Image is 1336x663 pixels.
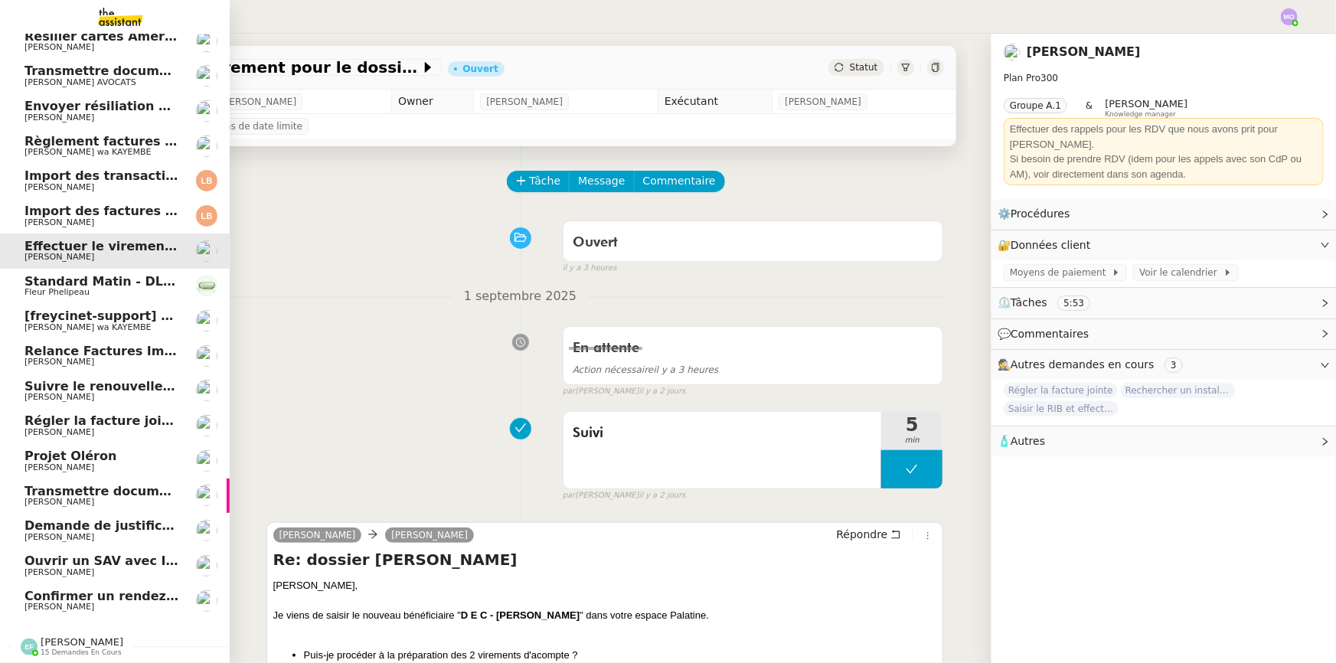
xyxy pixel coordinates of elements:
[1027,44,1141,59] a: [PERSON_NAME]
[1004,44,1021,60] img: users%2F2TyHGbgGwwZcFhdWHiwf3arjzPD2%2Favatar%2F1545394186276.jpeg
[196,100,217,122] img: users%2FutyFSk64t3XkVZvBICD9ZGkOt3Y2%2Favatar%2F51cb3b97-3a78-460b-81db-202cf2efb2f3
[24,134,283,149] span: Règlement factures ORANGE - [DATE]
[563,489,576,502] span: par
[1004,383,1118,398] span: Régler la facture jointe
[639,489,685,502] span: il y a 2 jours
[461,609,580,621] strong: D E C - [PERSON_NAME]
[563,385,686,398] small: [PERSON_NAME]
[1011,435,1045,447] span: Autres
[1106,98,1188,118] app-user-label: Knowledge manager
[273,549,937,570] h4: Re: dossier [PERSON_NAME]
[1106,98,1188,109] span: [PERSON_NAME]
[24,357,94,367] span: [PERSON_NAME]
[196,450,217,472] img: users%2FfjlNmCTkLiVoA3HQjY3GA5JXGxb2%2Favatar%2Fstarofservice_97480retdsc0392.png
[998,328,1096,340] span: 💬
[24,168,266,183] span: Import des transaction CB - [DATE]
[1010,265,1112,280] span: Moyens de paiement
[24,64,376,78] span: Transmettre documents URSSAF au Cabinet Delery
[1011,358,1155,371] span: Autres demandes en cours
[1139,265,1223,280] span: Voir le calendrier
[385,528,474,542] a: [PERSON_NAME]
[486,94,563,109] span: [PERSON_NAME]
[24,427,94,437] span: [PERSON_NAME]
[1106,110,1177,119] span: Knowledge manager
[573,236,618,250] span: Ouvert
[850,62,878,73] span: Statut
[24,204,322,218] span: Import des factures et justificatifs - [DATE]
[24,77,136,87] span: [PERSON_NAME] AVOCATS
[998,296,1103,309] span: ⏲️
[196,275,217,296] img: 7f9b6497-4ade-4d5b-ae17-2cbe23708554
[24,217,94,227] span: [PERSON_NAME]
[1086,98,1093,118] span: &
[1281,8,1298,25] img: svg
[1040,73,1058,83] span: 300
[24,239,397,253] span: Effectuer le virement pour le dossier [PERSON_NAME]
[103,60,420,75] span: Effectuer le virement pour le dossier [PERSON_NAME]
[196,170,217,191] img: svg
[998,435,1045,447] span: 🧴
[196,520,217,541] img: users%2FfjlNmCTkLiVoA3HQjY3GA5JXGxb2%2Favatar%2Fstarofservice_97480retdsc0392.png
[1010,122,1318,152] div: Effectuer des rappels pour les RDV que nous avons prit pour [PERSON_NAME].
[573,341,639,355] span: En attente
[24,392,94,402] span: [PERSON_NAME]
[24,42,94,52] span: [PERSON_NAME]
[196,205,217,227] img: svg
[831,526,906,543] button: Répondre
[24,113,94,122] span: [PERSON_NAME]
[1004,73,1040,83] span: Plan Pro
[24,147,151,157] span: [PERSON_NAME] wa KAYEMBE
[24,287,90,297] span: Fleur Phelipeau
[569,171,634,192] button: Message
[507,171,570,192] button: Tâche
[24,413,185,428] span: Régler la facture jointe
[578,172,625,190] span: Message
[196,415,217,436] img: users%2F2TyHGbgGwwZcFhdWHiwf3arjzPD2%2Favatar%2F1545394186276.jpeg
[452,286,589,307] span: 1 septembre 2025
[24,309,392,323] span: [freycinet-support] Votre facture Internet est arrivée
[1011,296,1047,309] span: Tâches
[273,528,362,542] a: [PERSON_NAME]
[991,426,1336,456] div: 🧴Autres
[196,240,217,262] img: users%2F2TyHGbgGwwZcFhdWHiwf3arjzPD2%2Favatar%2F1545394186276.jpeg
[634,171,725,192] button: Commentaire
[24,252,94,262] span: [PERSON_NAME]
[573,364,719,375] span: il y a 3 heures
[1011,207,1070,220] span: Procédures
[220,94,296,109] span: [PERSON_NAME]
[24,602,94,612] span: [PERSON_NAME]
[196,310,217,331] img: users%2F47wLulqoDhMx0TTMwUcsFP5V2A23%2Favatar%2Fnokpict-removebg-preview-removebg-preview.png
[573,422,873,445] span: Suivi
[1057,296,1090,311] nz-tag: 5:53
[991,319,1336,349] div: 💬Commentaires
[24,554,193,568] span: Ouvrir un SAV avec IKEA
[196,485,217,506] img: users%2FlEKjZHdPaYMNgwXp1mLJZ8r8UFs1%2Favatar%2F1e03ee85-bb59-4f48-8ffa-f076c2e8c285
[1010,152,1318,181] div: Si besoin de prendre RDV (idem pour les appels avec son CdP ou AM), voir directement dans son age...
[24,484,325,498] span: Transmettre documents en LRAR à SMABTP
[41,636,123,648] span: [PERSON_NAME]
[273,578,937,593] div: [PERSON_NAME],
[881,416,942,434] span: 5
[643,172,716,190] span: Commentaire
[1004,401,1119,416] span: Saisir le RIB et effectuer le règlement
[1004,98,1067,113] nz-tag: Groupe A.1
[991,230,1336,260] div: 🔐Données client
[24,532,94,542] span: [PERSON_NAME]
[196,555,217,576] img: users%2FfjlNmCTkLiVoA3HQjY3GA5JXGxb2%2Favatar%2Fstarofservice_97480retdsc0392.png
[24,99,302,113] span: Envoyer résiliation assurance GENERALI
[196,31,217,52] img: users%2FgeBNsgrICCWBxRbiuqfStKJvnT43%2Favatar%2F643e594d886881602413a30f_1666712378186.jpeg
[41,648,122,657] span: 15 demandes en cours
[563,489,686,502] small: [PERSON_NAME]
[785,94,861,109] span: [PERSON_NAME]
[463,64,498,73] div: Ouvert
[220,119,302,134] span: Pas de date limite
[304,648,937,663] li: Puis-je procéder à la préparation des 2 virements d'acompte ?
[881,434,942,447] span: min
[24,344,273,358] span: Relance Factures Impayées - [DATE]
[24,29,251,44] span: Résilier cartes American Express
[196,136,217,157] img: users%2F47wLulqoDhMx0TTMwUcsFP5V2A23%2Favatar%2Fnokpict-removebg-preview-removebg-preview.png
[658,90,772,114] td: Exécutant
[24,589,204,603] span: Confirmer un rendez-vous
[998,205,1077,223] span: ⚙️
[530,172,561,190] span: Tâche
